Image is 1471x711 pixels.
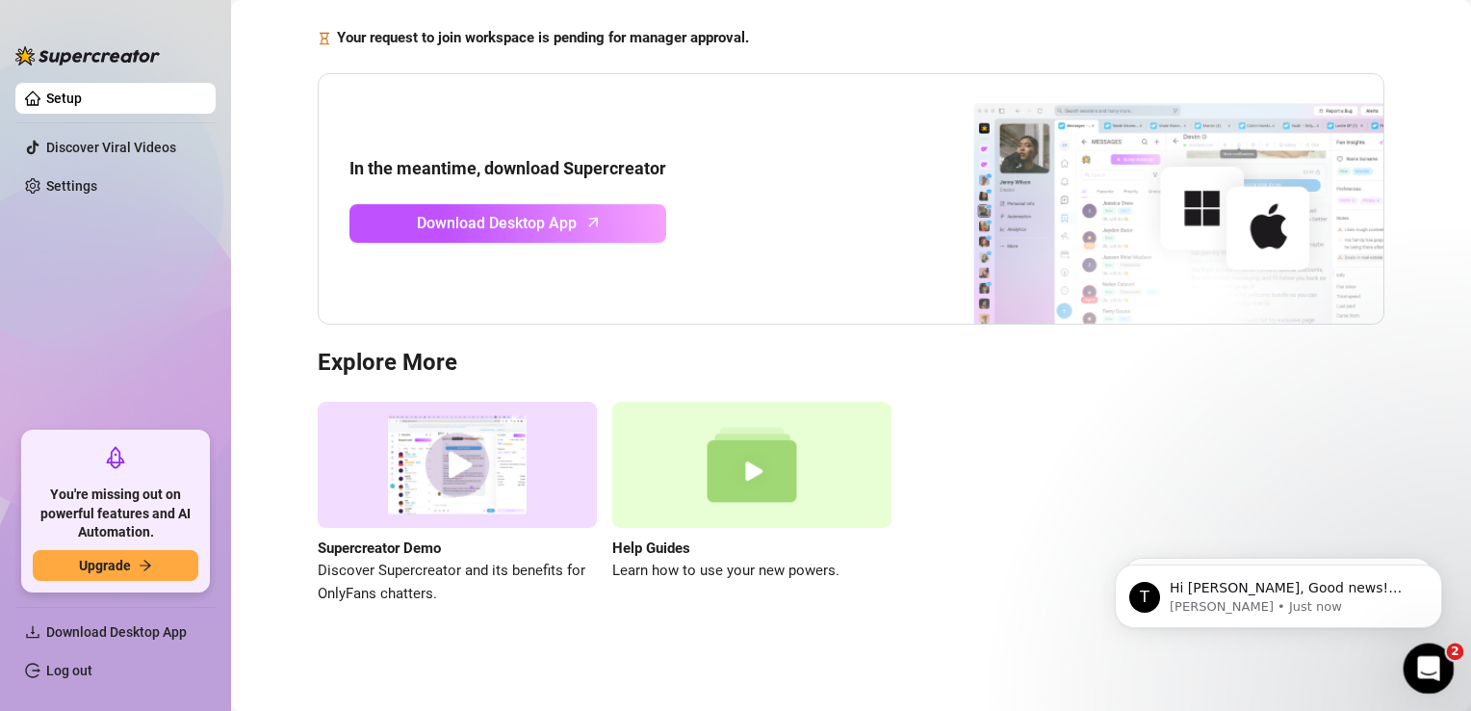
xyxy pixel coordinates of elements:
strong: Help Guides [612,540,690,557]
span: hourglass [318,27,331,50]
img: help guides [612,402,891,528]
span: rocket [104,446,127,469]
strong: Supercreator Demo [318,540,441,557]
span: 2 [1447,644,1464,661]
a: Settings [46,178,97,194]
a: Supercreator DemoDiscover Supercreator and its benefits for OnlyFans chatters. [318,402,597,605]
h3: Explore More [318,348,1384,379]
a: Log out [46,663,92,678]
span: Download Desktop App [417,211,577,235]
iframe: Intercom notifications message [1086,524,1471,659]
span: You're missing out on powerful features and AI Automation. [33,486,198,542]
button: Upgradearrow-right [33,550,198,581]
img: logo-BBDzfeDw.svg [15,46,160,66]
strong: In the meantime, download Supercreator [349,158,666,178]
span: Download Desktop App [46,624,187,640]
span: Upgrade [79,558,131,573]
a: Discover Viral Videos [46,140,176,155]
a: Setup [46,91,82,106]
a: Download Desktop Apparrow-up [349,204,666,243]
span: Discover Supercreator and its benefits for OnlyFans chatters. [318,560,597,605]
span: arrow-up [582,211,605,233]
span: download [25,624,40,640]
strong: Your request to join workspace is pending for manager approval. [337,29,749,46]
img: supercreator demo [318,402,597,528]
iframe: Intercom live chat [1404,644,1455,695]
span: Learn how to use your new powers. [612,560,891,583]
span: arrow-right [139,559,152,572]
img: download app [902,74,1383,325]
a: Help GuidesLearn how to use your new powers. [612,402,891,605]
